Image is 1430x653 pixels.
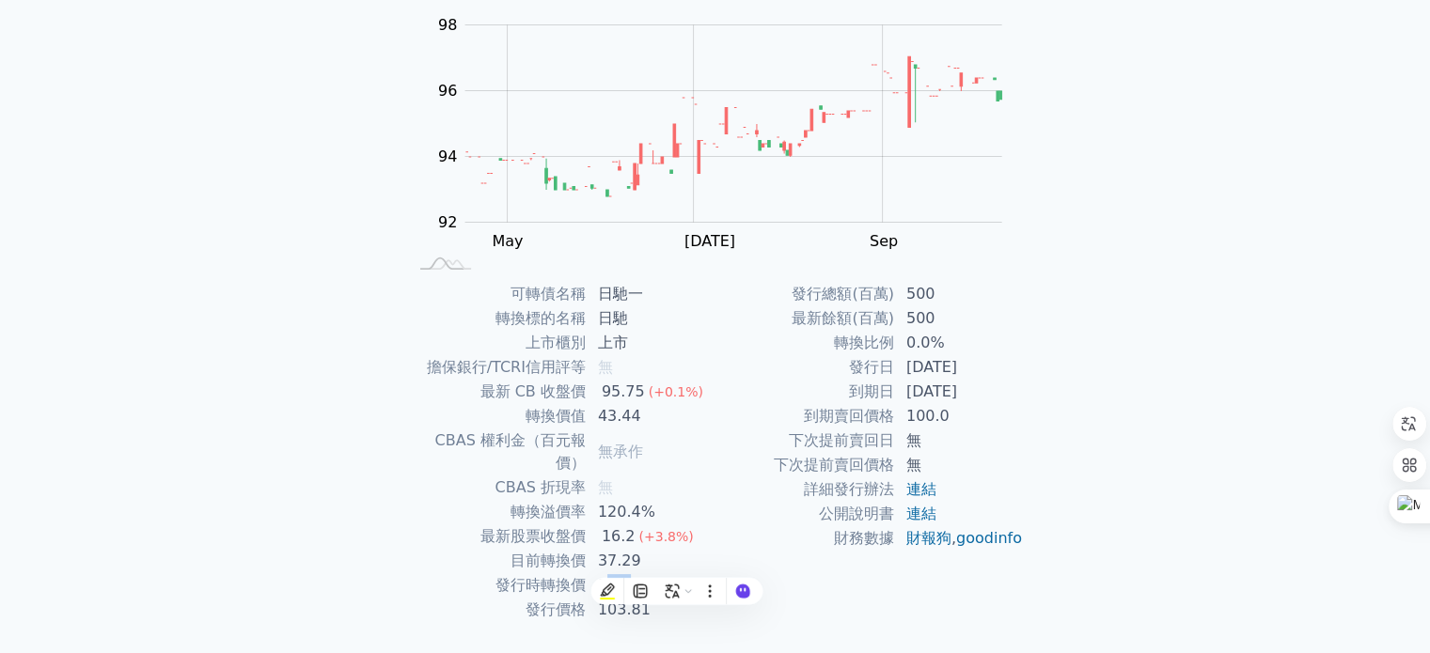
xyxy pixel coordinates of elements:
[587,306,715,331] td: 日馳
[587,404,715,428] td: 43.44
[438,213,457,231] tspan: 92
[895,331,1024,355] td: 0.0%
[895,380,1024,404] td: [DATE]
[598,525,639,548] div: 16.2
[715,453,895,477] td: 下次提前賣回價格
[587,573,715,598] td: 38.0
[1336,563,1430,653] iframe: Chat Widget
[715,526,895,551] td: 財務數據
[895,306,1024,331] td: 500
[407,500,587,524] td: 轉換溢價率
[587,331,715,355] td: 上市
[587,500,715,524] td: 120.4%
[428,16,1029,250] g: Chart
[407,380,587,404] td: 最新 CB 收盤價
[895,404,1024,428] td: 100.0
[407,573,587,598] td: 發行時轉換價
[598,358,613,376] span: 無
[715,282,895,306] td: 發行總額(百萬)
[906,529,951,547] a: 財報狗
[895,526,1024,551] td: ,
[684,232,735,250] tspan: [DATE]
[598,478,613,496] span: 無
[407,524,587,549] td: 最新股票收盤價
[906,505,936,522] a: 連結
[587,549,715,573] td: 37.29
[715,428,895,453] td: 下次提前賣回日
[407,282,587,306] td: 可轉債名稱
[407,331,587,355] td: 上市櫃別
[715,502,895,526] td: 公開說明書
[715,306,895,331] td: 最新餘額(百萬)
[638,529,693,544] span: (+3.8%)
[895,428,1024,453] td: 無
[407,475,587,500] td: CBAS 折現率
[715,355,895,380] td: 發行日
[407,404,587,428] td: 轉換價值
[407,598,587,622] td: 發行價格
[407,306,587,331] td: 轉換標的名稱
[895,355,1024,380] td: [DATE]
[407,549,587,573] td: 目前轉換價
[1336,563,1430,653] div: 聊天小工具
[956,529,1022,547] a: goodinfo
[598,381,649,403] div: 95.75
[715,404,895,428] td: 到期賣回價格
[715,477,895,502] td: 詳細發行辦法
[715,331,895,355] td: 轉換比例
[895,453,1024,477] td: 無
[587,282,715,306] td: 日馳一
[649,384,703,399] span: (+0.1%)
[895,282,1024,306] td: 500
[715,380,895,404] td: 到期日
[438,16,457,34] tspan: 98
[438,148,457,165] tspan: 94
[870,232,898,250] tspan: Sep
[598,443,643,460] span: 無承作
[407,355,587,380] td: 擔保銀行/TCRI信用評等
[492,232,523,250] tspan: May
[587,598,715,622] td: 103.81
[407,428,587,475] td: CBAS 權利金（百元報價）
[906,480,936,498] a: 連結
[438,82,457,100] tspan: 96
